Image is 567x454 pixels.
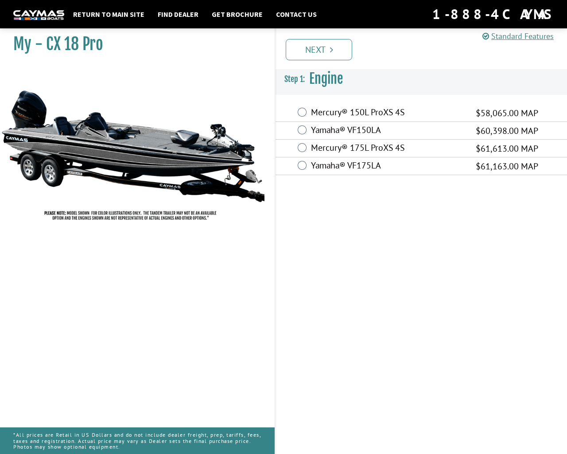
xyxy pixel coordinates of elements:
a: Next [286,39,352,60]
a: Standard Features [482,31,554,41]
ul: Pagination [283,38,567,60]
label: Yamaha® VF175LA [311,160,465,173]
span: $60,398.00 MAP [476,124,538,137]
a: Get Brochure [207,8,267,20]
h3: Engine [276,63,567,95]
img: white-logo-c9c8dbefe5ff5ceceb0f0178aa75bf4bb51f6bca0971e226c86eb53dfe498488.png [13,10,64,20]
label: Yamaha® VF150LA [311,125,465,137]
a: Return to main site [69,8,149,20]
h1: My - CX 18 Pro [13,34,252,54]
p: *All prices are Retail in US Dollars and do not include dealer freight, prep, tariffs, fees, taxe... [13,427,261,454]
div: 1-888-4CAYMAS [432,4,554,24]
span: $61,613.00 MAP [476,142,538,155]
label: Mercury® 150L ProXS 4S [311,107,465,120]
span: $58,065.00 MAP [476,106,538,120]
span: $61,163.00 MAP [476,160,538,173]
a: Contact Us [272,8,321,20]
label: Mercury® 175L ProXS 4S [311,142,465,155]
a: Find Dealer [153,8,203,20]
